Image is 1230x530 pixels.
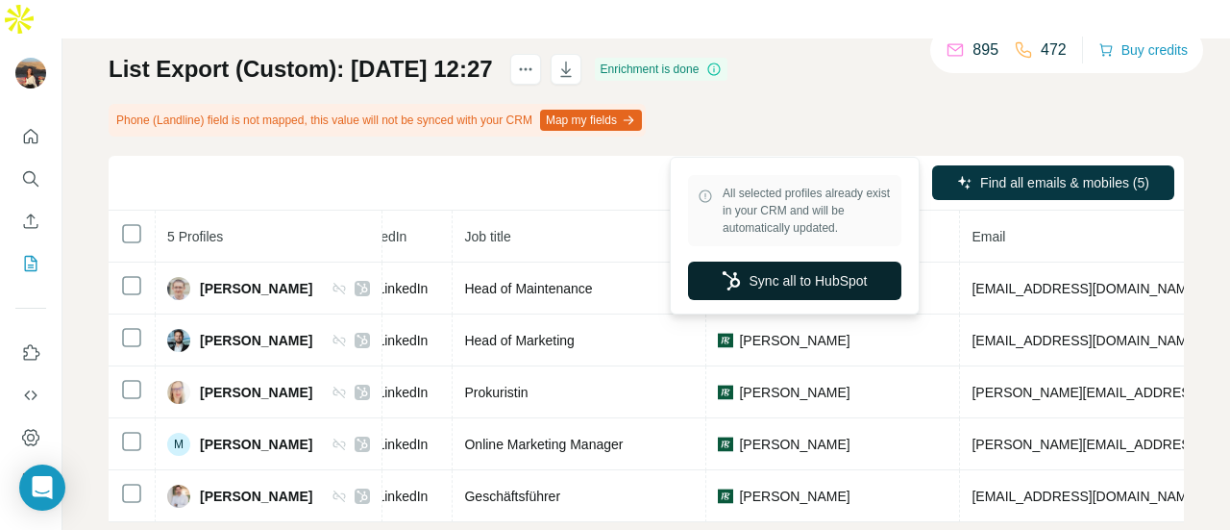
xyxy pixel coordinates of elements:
span: [PERSON_NAME] [200,487,312,506]
button: actions [510,54,541,85]
span: Online Marketing Manager [464,437,623,452]
img: company-logo [718,333,733,348]
button: My lists [15,246,46,281]
button: Sync all to HubSpot [688,262,901,300]
span: Job title [464,229,510,244]
img: Avatar [167,329,190,352]
button: Feedback [15,463,46,497]
span: LinkedIn [377,331,428,350]
span: [PERSON_NAME] [739,487,849,506]
div: Enrichment is done [595,58,728,81]
span: [EMAIL_ADDRESS][DOMAIN_NAME] [972,489,1199,504]
button: Map my fields [540,110,642,131]
button: Buy credits [1098,37,1188,63]
span: [PERSON_NAME] [200,383,312,402]
span: LinkedIn [377,435,428,454]
button: Use Surfe API [15,378,46,413]
button: Use Surfe on LinkedIn [15,336,46,370]
button: Search [15,162,46,196]
img: company-logo [718,385,733,400]
span: Email [972,229,1005,244]
span: [PERSON_NAME] [200,435,312,454]
span: Head of Marketing [464,333,574,348]
span: All selected profiles already exist in your CRM and will be automatically updated. [723,185,892,237]
span: LinkedIn [377,279,428,298]
span: [EMAIL_ADDRESS][DOMAIN_NAME] [972,281,1199,296]
span: [PERSON_NAME] [739,331,849,350]
div: Phone (Landline) field is not mapped, this value will not be synced with your CRM [109,104,646,137]
span: Find all emails & mobiles (5) [980,173,1149,192]
span: [PERSON_NAME] [200,331,312,350]
span: [PERSON_NAME] [200,279,312,298]
button: Enrich CSV [15,204,46,239]
img: Avatar [167,277,190,300]
span: 5 Profiles [167,229,223,244]
img: company-logo [718,489,733,504]
div: Open Intercom Messenger [19,465,65,511]
h1: List Export (Custom): [DATE] 12:27 [109,54,493,85]
button: Dashboard [15,420,46,455]
img: company-logo [718,437,733,452]
img: Avatar [167,485,190,508]
span: LinkedIn [377,487,428,506]
span: [EMAIL_ADDRESS][DOMAIN_NAME] [972,333,1199,348]
p: 472 [1041,38,1067,62]
img: Avatar [167,381,190,404]
span: Head of Maintenance [464,281,592,296]
p: 895 [972,38,998,62]
img: Avatar [15,58,46,88]
span: [PERSON_NAME] [739,435,849,454]
span: [PERSON_NAME] [739,383,849,402]
button: Quick start [15,119,46,154]
span: Prokuristin [464,385,528,400]
span: LinkedIn [377,383,428,402]
span: Geschäftsführer [464,489,560,504]
div: M [167,433,190,456]
button: Find all emails & mobiles (5) [932,165,1174,200]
